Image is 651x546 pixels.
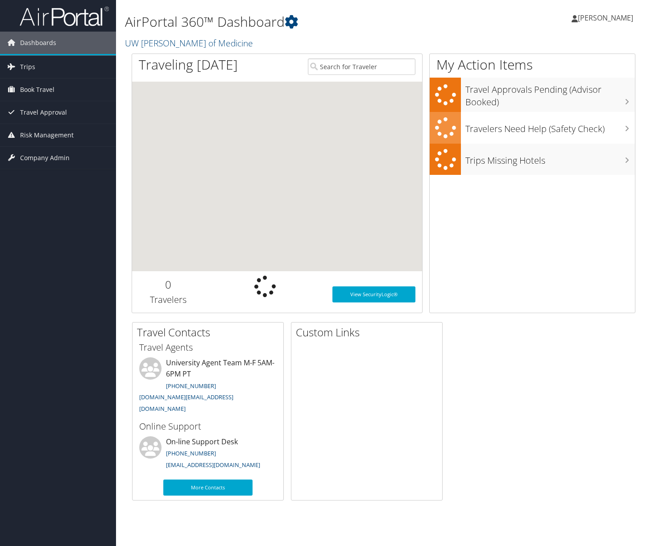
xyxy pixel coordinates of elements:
[578,13,633,23] span: [PERSON_NAME]
[139,277,198,292] h2: 0
[166,461,260,469] a: [EMAIL_ADDRESS][DOMAIN_NAME]
[139,55,238,74] h1: Traveling [DATE]
[308,58,415,75] input: Search for Traveler
[20,147,70,169] span: Company Admin
[20,6,109,27] img: airportal-logo.png
[20,32,56,54] span: Dashboards
[20,124,74,146] span: Risk Management
[572,4,642,31] a: [PERSON_NAME]
[430,78,635,112] a: Travel Approvals Pending (Advisor Booked)
[430,144,635,175] a: Trips Missing Hotels
[20,101,67,124] span: Travel Approval
[20,79,54,101] span: Book Travel
[166,382,216,390] a: [PHONE_NUMBER]
[430,55,635,74] h1: My Action Items
[139,393,233,413] a: [DOMAIN_NAME][EMAIL_ADDRESS][DOMAIN_NAME]
[125,37,255,49] a: UW [PERSON_NAME] of Medicine
[430,112,635,144] a: Travelers Need Help (Safety Check)
[125,12,470,31] h1: AirPortal 360™ Dashboard
[465,79,635,108] h3: Travel Approvals Pending (Advisor Booked)
[465,118,635,135] h3: Travelers Need Help (Safety Check)
[332,286,416,302] a: View SecurityLogic®
[135,357,281,417] li: University Agent Team M-F 5AM-6PM PT
[139,420,277,433] h3: Online Support
[139,341,277,354] h3: Travel Agents
[139,294,198,306] h3: Travelers
[465,150,635,167] h3: Trips Missing Hotels
[137,325,283,340] h2: Travel Contacts
[166,449,216,457] a: [PHONE_NUMBER]
[163,480,253,496] a: More Contacts
[296,325,442,340] h2: Custom Links
[135,436,281,473] li: On-line Support Desk
[20,56,35,78] span: Trips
